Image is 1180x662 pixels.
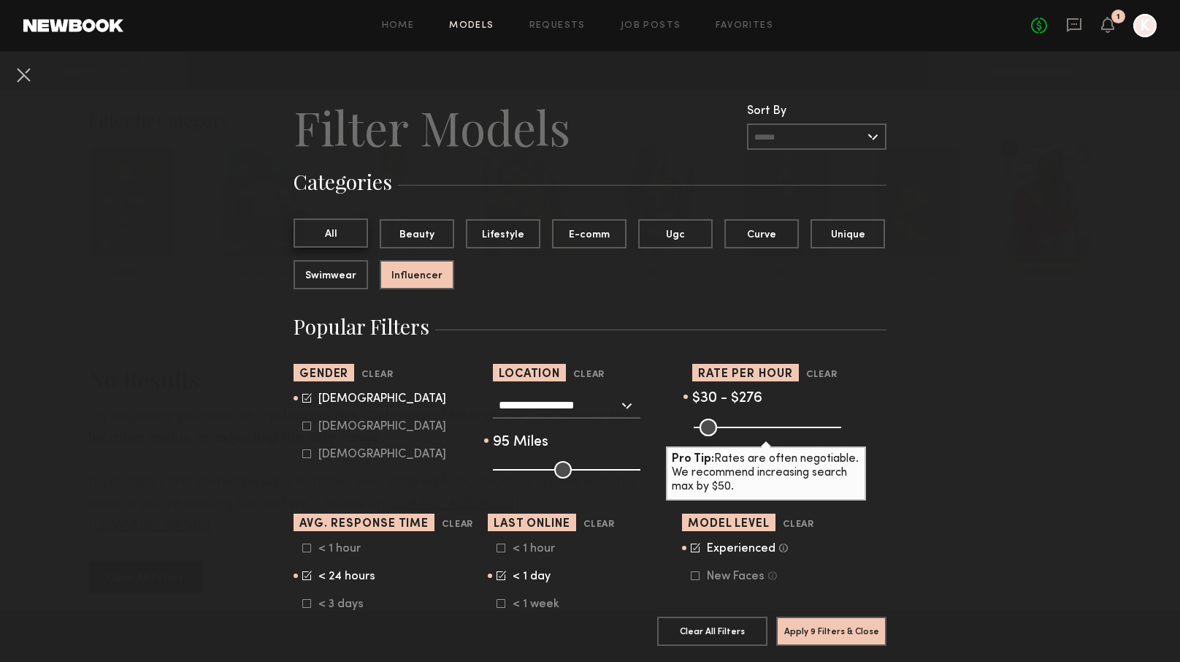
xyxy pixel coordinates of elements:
div: Experienced [707,544,775,553]
div: < 1 day [513,572,570,581]
button: Curve [724,219,799,248]
a: Models [449,21,494,31]
div: Sort By [747,105,886,118]
button: Apply 9 Filters & Close [776,617,886,646]
div: Rates are often negotiable. We recommend increasing search max by $50. [666,446,866,501]
div: < 3 days [318,600,375,609]
b: Pro Tip: [672,454,714,465]
button: Clear [583,517,615,533]
div: [DEMOGRAPHIC_DATA] [318,450,446,459]
span: $30 - $276 [692,392,762,406]
span: Gender [299,369,348,380]
h3: Categories [294,168,886,196]
button: Unique [811,219,885,248]
button: All [294,218,368,248]
div: 95 Miles [493,436,687,449]
div: [DEMOGRAPHIC_DATA] [318,422,446,431]
button: E-comm [552,219,627,248]
button: Beauty [380,219,454,248]
a: Requests [529,21,586,31]
a: Home [382,21,415,31]
a: Favorites [716,21,773,31]
button: Influencer [380,260,454,289]
span: Last Online [494,519,570,530]
h2: Filter Models [294,98,570,156]
a: K [1133,14,1157,37]
span: Rate per Hour [698,369,793,380]
span: Model Level [688,519,770,530]
button: Clear [573,367,605,384]
div: < 24 hours [318,572,375,581]
button: Clear [442,517,473,533]
button: Swimwear [294,260,368,289]
div: < 1 hour [318,544,375,553]
div: < 1 hour [513,544,570,553]
a: Job Posts [621,21,681,31]
span: Avg. Response Time [299,519,429,530]
button: Cancel [12,63,35,86]
h3: Popular Filters [294,313,886,340]
div: [DEMOGRAPHIC_DATA] [318,395,446,403]
button: Lifestyle [466,219,540,248]
button: Ugc [638,219,713,248]
div: 1 [1116,13,1120,21]
button: Clear [783,517,814,533]
button: Clear [806,367,838,384]
div: New Faces [707,572,765,581]
div: < 1 week [513,600,570,609]
span: Location [499,369,560,380]
button: Clear All Filters [657,617,767,646]
common-close-button: Cancel [12,63,35,89]
button: Clear [361,367,393,384]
